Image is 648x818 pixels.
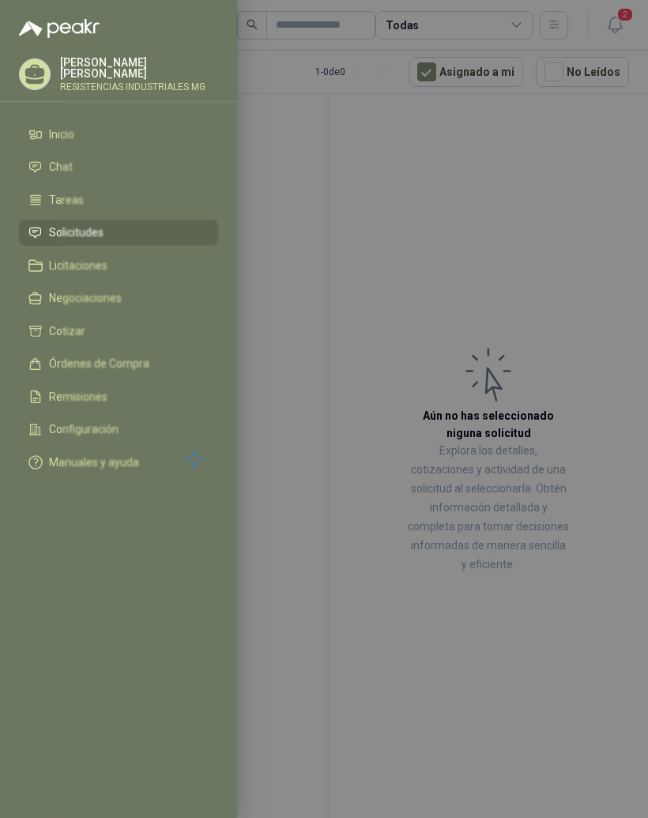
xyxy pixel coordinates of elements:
a: Cotizar [19,318,218,345]
a: Solicitudes [19,220,218,247]
a: Remisiones [19,383,218,410]
a: Licitaciones [19,252,218,279]
span: Cotizar [49,325,85,337]
span: Inicio [49,128,74,141]
a: Órdenes de Compra [19,351,218,378]
span: Órdenes de Compra [49,357,149,370]
a: Manuales y ayuda [19,449,218,476]
span: Chat [49,160,73,173]
a: Inicio [19,121,218,148]
img: Logo peakr [19,19,100,38]
a: Negociaciones [19,285,218,312]
a: Configuración [19,417,218,443]
p: [PERSON_NAME] [PERSON_NAME] [60,57,218,79]
p: RESISTENCIAS INDUSTRIALES MG [60,82,218,92]
a: Tareas [19,187,218,213]
span: Manuales y ayuda [49,456,139,469]
span: Tareas [49,194,84,206]
a: Chat [19,154,218,181]
span: Remisiones [49,390,107,403]
span: Negociaciones [49,292,122,304]
span: Licitaciones [49,259,107,272]
span: Solicitudes [49,226,104,239]
span: Configuración [49,423,119,435]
